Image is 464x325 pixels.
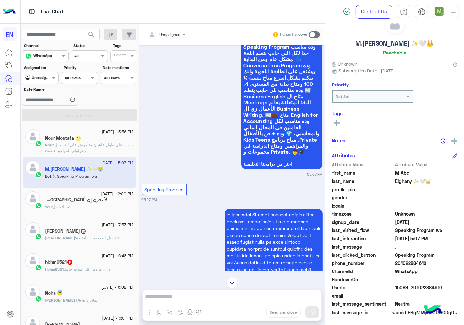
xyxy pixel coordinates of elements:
img: profile [449,8,457,16]
a: Contact Us [356,5,392,19]
span: gender [332,194,394,201]
span: Attribute Name [332,161,394,168]
span: 6 [67,260,72,265]
span: 2025-02-02T11:07:50.304Z [395,219,458,225]
span: Subscription Date : [DATE] [338,67,395,74]
img: spinner [343,8,351,15]
span: اختر من برامجنا التعليمية [244,162,320,167]
label: Channel: [24,43,68,49]
span: Elghany ✨🤍👑 [395,178,458,185]
span: و اي عروض للي متاحه حاليا [65,267,111,271]
span: last_message_id [332,309,391,316]
h5: M.[PERSON_NAME] ✨🤍👑 [356,40,434,47]
span: UserId [332,284,394,291]
span: phone_number [332,260,394,267]
span: تفاصيل الخصومات المتاحة [76,235,119,240]
span: profile_pic [332,186,394,193]
h5: hbhm9521 [45,259,73,265]
span: null [395,202,458,209]
img: add [451,138,457,144]
small: [DATE] - 6:48 PM [102,253,134,259]
span: [PERSON_NAME] [45,235,75,240]
span: last_interaction [332,235,394,242]
img: WhatsApp [35,264,42,271]
span: last_message [332,243,394,250]
img: WhatsApp [35,296,42,302]
img: defaultAdmin.png [25,191,40,206]
h6: Notes [332,137,345,143]
span: 2 [395,268,458,275]
h6: Tags [332,110,457,116]
p: Live Chat [41,8,64,16]
h6: Reachable [383,50,406,55]
span: last_message_sentiment [332,301,394,307]
small: Human Handover [280,32,307,37]
span: HandoverOn [332,276,394,283]
small: [DATE] - 7:33 PM [102,222,134,228]
span: locale [332,202,394,209]
img: notes [441,138,446,144]
img: WhatsApp [35,140,42,147]
span: Unknown [332,60,357,67]
img: userImage [435,7,444,16]
span: null [395,194,458,201]
h5: Noha 😇 [45,290,63,296]
span: last_visited_flow [332,227,394,234]
span: 15089_201022884610 [395,284,458,291]
img: defaultAdmin.png [25,129,40,144]
span: Speaking Program wa [395,227,458,234]
b: : [45,267,65,271]
img: defaultAdmin.png [384,12,406,35]
span: You [45,204,52,209]
span: search [87,31,95,39]
label: Date Range [24,86,97,92]
h5: لأ تحزن إن الله معنا [45,197,107,203]
b: : [45,142,54,147]
img: tab [400,8,408,16]
span: [PERSON_NAME] (Agent) [45,298,90,302]
span: Unknown [395,210,458,217]
a: tab [397,5,410,19]
span: Speaking Program [395,252,458,258]
span: Speaking Program [144,187,184,193]
h5: Omar [45,228,86,234]
span: Nour [45,142,54,147]
h5: Nour Mostafa 🌝 [45,135,81,141]
img: tab [28,8,36,16]
span: متاح أكثر من برنامج متخصص زي Speaking Program وده مناسب جدا لكل اللي حابب يتعلم اللغة بشكل عام وم... [244,37,320,155]
button: Send and close [266,307,301,318]
label: Note mentions [103,65,136,70]
span: Attribute Value [395,161,458,168]
small: [DATE] - 2:00 PM [101,191,134,197]
b: Not Set [336,94,349,99]
span: email [332,292,394,299]
b: : [45,204,53,209]
span: تم التواصل [53,204,70,209]
img: defaultAdmin.png [25,222,40,237]
span: 2025-09-24T14:07:58.476Z [395,235,458,242]
small: [DATE] - 5:56 PM [102,129,134,135]
h6: Priority [332,82,349,87]
b: : [45,298,91,302]
span: M.Abd [395,169,458,176]
span: last_name [332,178,394,185]
button: Apply Filters [22,109,137,121]
small: [DATE] - 6:01 PM [102,316,134,322]
span: تمام [91,298,98,302]
img: WhatsApp [35,233,42,240]
span: null [395,292,458,299]
b: : [45,235,76,240]
span: Unassigned [160,32,181,37]
span: ChannelId [332,268,394,275]
small: 05:07 PM [307,172,323,177]
span: wamid.HBgMMjAxMDIyODg0NjEwFQIAEhggQUM3NkI4NjJENjczM0EyODVDRDk0RUY0MDA4ODM4N0EA [392,309,457,316]
span: signup_date [332,219,394,225]
img: tab [418,8,425,16]
span: first_name [332,169,394,176]
span: timezone [332,210,394,217]
label: Tags [113,43,137,49]
span: 201022884610 [395,260,458,267]
img: defaultAdmin.png [25,253,40,268]
img: defaultAdmin.png [25,285,40,299]
label: Status [73,43,107,49]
